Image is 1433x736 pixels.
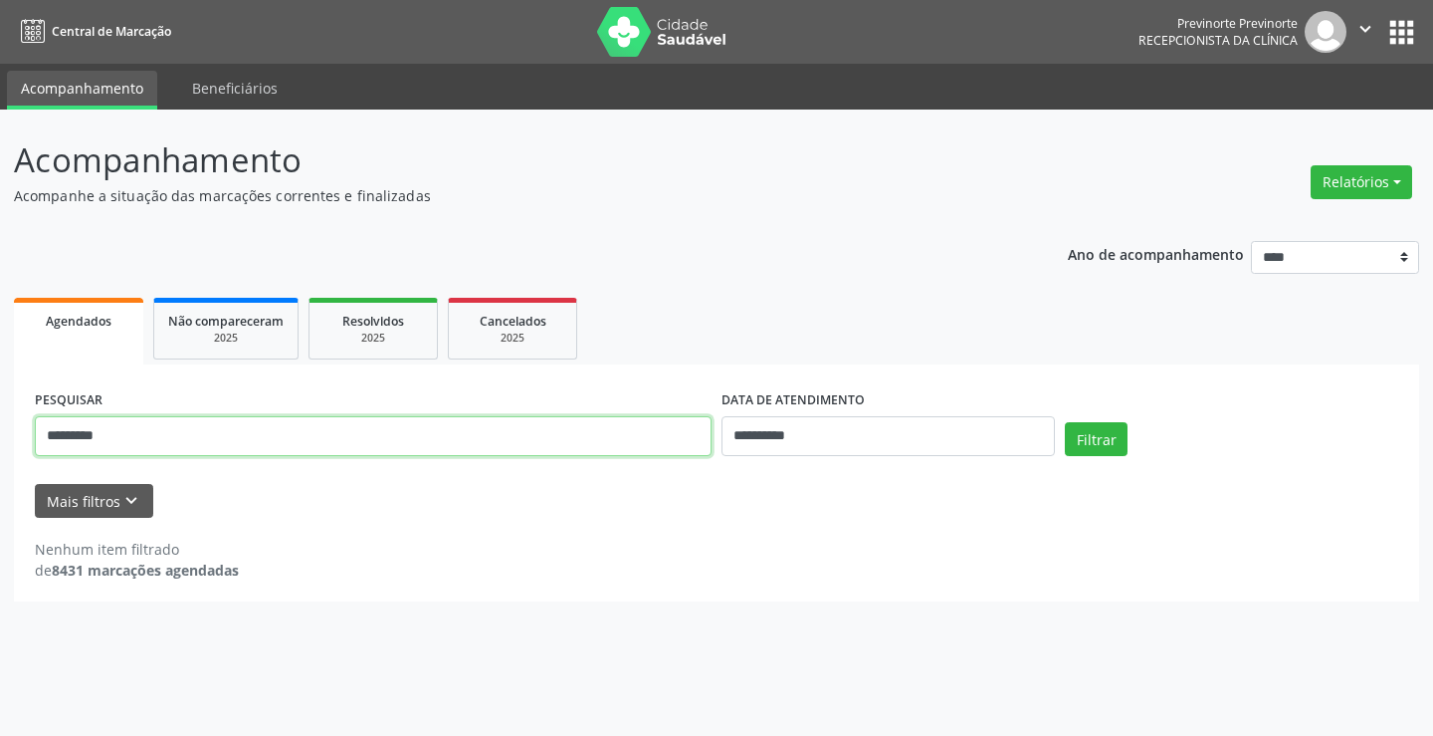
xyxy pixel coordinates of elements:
label: DATA DE ATENDIMENTO [721,385,865,416]
span: Central de Marcação [52,23,171,40]
p: Acompanhamento [14,135,997,185]
div: 2025 [323,331,423,346]
div: de [35,560,239,581]
a: Central de Marcação [14,15,171,48]
i:  [1354,18,1376,40]
p: Ano de acompanhamento [1068,241,1244,266]
p: Acompanhe a situação das marcações correntes e finalizadas [14,185,997,206]
button: Relatórios [1311,165,1412,199]
a: Acompanhamento [7,71,157,110]
label: PESQUISAR [35,385,102,416]
span: Agendados [46,313,111,330]
button:  [1346,11,1384,53]
i: keyboard_arrow_down [120,490,142,512]
img: img [1305,11,1346,53]
div: Nenhum item filtrado [35,539,239,560]
div: 2025 [168,331,284,346]
span: Não compareceram [168,313,284,330]
span: Recepcionista da clínica [1138,32,1298,49]
button: Filtrar [1065,422,1127,456]
span: Cancelados [480,313,546,330]
a: Beneficiários [178,71,292,106]
button: apps [1384,15,1419,50]
div: 2025 [463,331,562,346]
div: Previnorte Previnorte [1138,15,1298,32]
strong: 8431 marcações agendadas [52,561,239,580]
span: Resolvidos [342,313,404,330]
button: Mais filtroskeyboard_arrow_down [35,484,153,519]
